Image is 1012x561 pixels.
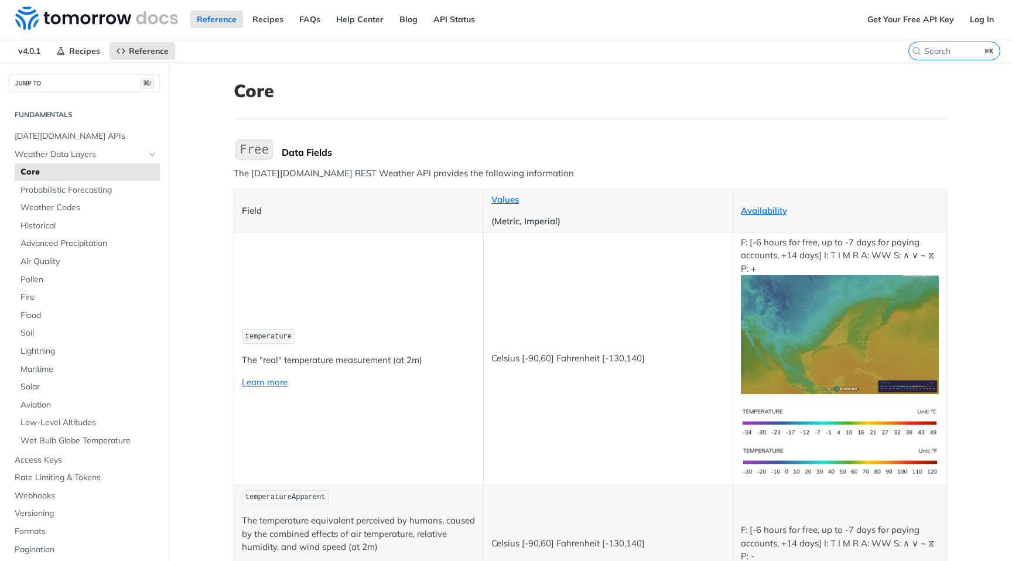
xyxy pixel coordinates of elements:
[15,217,160,235] a: Historical
[491,194,519,205] a: Values
[9,146,160,163] a: Weather Data LayersHide subpages for Weather Data Layers
[15,490,157,502] span: Webhooks
[148,150,157,159] button: Hide subpages for Weather Data Layers
[9,505,160,522] a: Versioning
[110,42,175,60] a: Reference
[234,167,947,180] p: The [DATE][DOMAIN_NAME] REST Weather API provides the following information
[20,220,157,232] span: Historical
[741,236,939,394] p: F: [-6 hours for free, up to -7 days for paying accounts, +14 days] I: T I M R A: WW S: ∧ ∨ ~ ⧖ P: +
[50,42,107,60] a: Recipes
[15,324,160,342] a: Soil
[141,78,153,88] span: ⌘/
[15,199,160,217] a: Weather Codes
[20,310,157,321] span: Flood
[15,163,160,181] a: Core
[20,184,157,196] span: Probabilistic Forecasting
[9,110,160,120] h2: Fundamentals
[234,80,947,101] h1: Core
[427,11,481,28] a: API Status
[20,292,157,303] span: Fire
[20,381,157,393] span: Solar
[741,455,939,466] span: Expand image
[15,343,160,360] a: Lightning
[15,544,157,556] span: Pagination
[20,238,157,249] span: Advanced Precipitation
[15,235,160,252] a: Advanced Precipitation
[15,378,160,396] a: Solar
[741,329,939,340] span: Expand image
[15,6,178,30] img: Tomorrow.io Weather API Docs
[20,435,157,447] span: Wet Bulb Globe Temperature
[9,451,160,469] a: Access Keys
[912,46,921,56] svg: Search
[20,346,157,357] span: Lightning
[15,472,157,484] span: Rate Limiting & Tokens
[15,253,160,271] a: Air Quality
[9,469,160,487] a: Rate Limiting & Tokens
[129,46,169,56] span: Reference
[242,354,476,367] p: The "real" temperature measurement (at 2m)
[9,541,160,559] a: Pagination
[20,256,157,268] span: Air Quality
[9,74,160,92] button: JUMP TO⌘/
[15,432,160,450] a: Wet Bulb Globe Temperature
[15,307,160,324] a: Flood
[393,11,424,28] a: Blog
[245,333,292,341] span: temperature
[15,361,160,378] a: Maritime
[963,11,1000,28] a: Log In
[190,11,243,28] a: Reference
[246,11,290,28] a: Recipes
[15,396,160,414] a: Aviation
[15,289,160,306] a: Fire
[69,46,100,56] span: Recipes
[15,414,160,432] a: Low-Level Altitudes
[20,364,157,375] span: Maritime
[15,526,157,538] span: Formats
[9,128,160,145] a: [DATE][DOMAIN_NAME] APIs
[9,487,160,505] a: Webhooks
[12,42,47,60] span: v4.0.1
[245,493,326,501] span: temperatureApparent
[15,271,160,289] a: Pollen
[15,149,145,160] span: Weather Data Layers
[15,454,157,466] span: Access Keys
[982,45,997,57] kbd: ⌘K
[741,416,939,427] span: Expand image
[242,204,476,218] p: Field
[282,146,947,158] div: Data Fields
[330,11,390,28] a: Help Center
[15,182,160,199] a: Probabilistic Forecasting
[491,215,725,228] p: (Metric, Imperial)
[491,352,725,365] p: Celsius [-90,60] Fahrenheit [-130,140]
[741,205,787,216] a: Availability
[242,514,476,554] p: The temperature equivalent perceived by humans, caused by the combined effects of air temperature...
[242,377,288,388] a: Learn more
[20,202,157,214] span: Weather Codes
[20,166,157,178] span: Core
[861,11,960,28] a: Get Your Free API Key
[20,274,157,286] span: Pollen
[20,399,157,411] span: Aviation
[15,508,157,519] span: Versioning
[491,537,725,550] p: Celsius [-90,60] Fahrenheit [-130,140]
[9,523,160,541] a: Formats
[20,327,157,339] span: Soil
[293,11,327,28] a: FAQs
[20,417,157,429] span: Low-Level Altitudes
[15,131,157,142] span: [DATE][DOMAIN_NAME] APIs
